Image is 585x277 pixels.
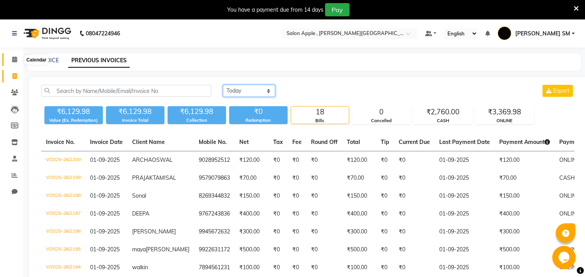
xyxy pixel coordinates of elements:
[376,151,394,170] td: ₹0
[495,205,555,223] td: ₹400.00
[41,241,85,259] td: V/2025-26/2195
[347,138,360,146] span: Total
[90,228,120,235] span: 01-09-2025
[132,192,146,199] span: Sonal
[41,223,85,241] td: V/2025-26/2196
[25,55,48,65] div: Calendar
[325,3,350,16] button: Pay
[381,138,389,146] span: Tip
[269,169,288,187] td: ₹0
[499,138,550,146] span: Payment Amount
[435,151,495,170] td: 01-09-2025
[239,138,249,146] span: Net
[291,117,349,124] div: Bills
[90,156,120,163] span: 01-09-2025
[288,241,306,259] td: ₹0
[132,228,176,235] span: [PERSON_NAME]
[376,241,394,259] td: ₹0
[41,151,85,170] td: V/2025-26/2200
[132,210,149,217] span: DEEPA
[41,169,85,187] td: V/2025-26/2199
[144,264,148,271] span: in
[194,187,235,205] td: 8269344832
[194,169,235,187] td: 9579079863
[394,241,435,259] td: ₹0
[435,259,495,277] td: 01-09-2025
[414,107,472,117] div: ₹2,760.00
[342,241,376,259] td: ₹500.00
[235,169,269,187] td: ₹70.00
[288,169,306,187] td: ₹0
[376,223,394,241] td: ₹0
[543,85,573,97] button: Export
[235,151,269,170] td: ₹120.00
[132,138,165,146] span: Client Name
[168,106,226,117] div: ₹6,129.98
[235,205,269,223] td: ₹400.00
[194,205,235,223] td: 9767243836
[288,151,306,170] td: ₹0
[269,259,288,277] td: ₹0
[86,23,120,44] b: 08047224946
[152,156,173,163] span: OSWAL
[559,192,579,199] span: ONLINE
[311,138,338,146] span: Round Off
[106,106,164,117] div: ₹6,129.98
[394,223,435,241] td: ₹0
[194,151,235,170] td: 9028952512
[20,23,73,44] img: logo
[269,241,288,259] td: ₹0
[394,169,435,187] td: ₹0
[229,106,288,117] div: ₹0
[269,187,288,205] td: ₹0
[559,210,579,217] span: ONLINE
[394,259,435,277] td: ₹0
[439,138,490,146] span: Last Payment Date
[399,138,430,146] span: Current Due
[90,174,120,181] span: 01-09-2025
[273,138,283,146] span: Tax
[159,174,176,181] span: MISAL
[435,205,495,223] td: 01-09-2025
[269,151,288,170] td: ₹0
[515,30,570,38] span: [PERSON_NAME] SM
[44,117,103,124] div: Value (Ex. Redemption)
[435,187,495,205] td: 01-09-2025
[342,151,376,170] td: ₹120.00
[90,264,120,271] span: 01-09-2025
[495,259,555,277] td: ₹100.00
[44,106,103,117] div: ₹6,129.98
[342,205,376,223] td: ₹400.00
[90,246,120,253] span: 01-09-2025
[229,117,288,124] div: Redemption
[476,107,534,117] div: ₹3,369.98
[288,205,306,223] td: ₹0
[394,205,435,223] td: ₹0
[235,259,269,277] td: ₹100.00
[194,223,235,241] td: 9945672632
[41,205,85,223] td: V/2025-26/2197
[41,259,85,277] td: V/2025-26/2194
[553,87,569,94] span: Export
[306,205,342,223] td: ₹0
[90,138,123,146] span: Invoice Date
[376,259,394,277] td: ₹0
[306,259,342,277] td: ₹0
[292,138,302,146] span: Fee
[495,169,555,187] td: ₹70.00
[41,85,211,97] input: Search by Name/Mobile/Email/Invoice No
[41,187,85,205] td: V/2025-26/2198
[106,117,164,124] div: Invoice Total
[342,169,376,187] td: ₹70.00
[376,187,394,205] td: ₹0
[90,210,120,217] span: 01-09-2025
[132,174,159,181] span: PRAJAKTA
[132,264,144,271] span: walk
[199,138,227,146] span: Mobile No.
[498,26,511,40] img: bharat manger SM
[90,192,120,199] span: 01-09-2025
[288,259,306,277] td: ₹0
[306,241,342,259] td: ₹0
[495,187,555,205] td: ₹150.00
[288,223,306,241] td: ₹0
